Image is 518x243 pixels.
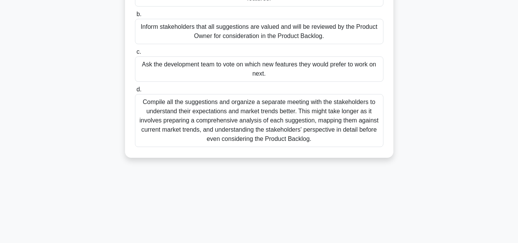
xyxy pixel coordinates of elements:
[136,48,141,55] span: c.
[135,94,383,147] div: Compile all the suggestions and organize a separate meeting with the stakeholders to understand t...
[135,19,383,44] div: Inform stakeholders that all suggestions are valued and will be reviewed by the Product Owner for...
[135,56,383,82] div: Ask the development team to vote on which new features they would prefer to work on next.
[136,11,141,17] span: b.
[136,86,141,93] span: d.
